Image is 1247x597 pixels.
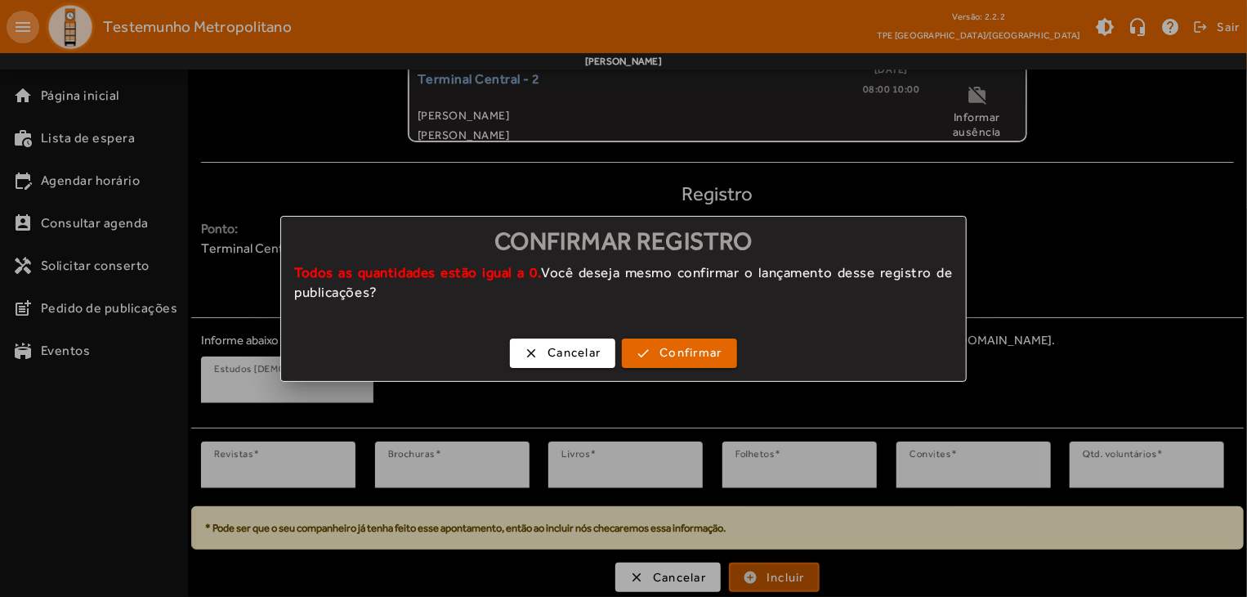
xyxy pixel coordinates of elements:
strong: Todos as quantidades estão igual a 0. [294,264,541,281]
button: Confirmar [622,339,736,368]
div: Você deseja mesmo confirmar o lançamento desse registro de publicações? [281,263,965,318]
button: Cancelar [510,339,615,368]
span: Confirmar [659,343,722,362]
span: Cancelar [548,343,601,362]
span: Confirmar registro [494,227,753,255]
